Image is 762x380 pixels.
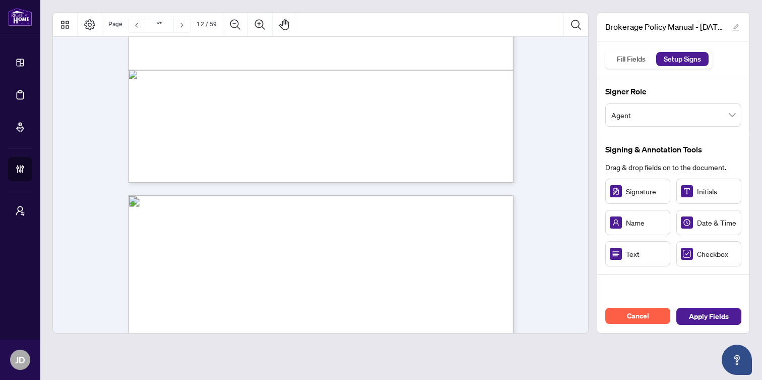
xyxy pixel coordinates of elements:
span: Initials [697,186,737,197]
div: Setup Signs [658,52,707,66]
button: Apply Fields [676,308,741,325]
span: user-switch [15,206,25,216]
span: Cancel [627,308,649,324]
span: Brokerage Policy Manual - [DATE].pdf [605,21,724,33]
img: logo [8,8,32,26]
div: Fill Fields [611,52,651,66]
article: Drag & drop fields on to the document. [605,161,741,173]
span: Apply Fields [689,308,729,324]
span: Date & Time [697,217,737,228]
span: Name [626,217,666,228]
span: Signature [626,186,666,197]
span: Checkbox [697,248,737,259]
span: Agent [611,105,735,125]
h4: Signer Role [605,85,741,97]
button: Cancel [605,308,670,324]
span: JD [15,353,25,367]
span: Text [626,248,666,259]
div: segmented control [605,49,713,69]
h4: Signing & Annotation Tools [605,143,741,155]
button: Open asap [722,345,752,375]
span: edit [732,24,739,31]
